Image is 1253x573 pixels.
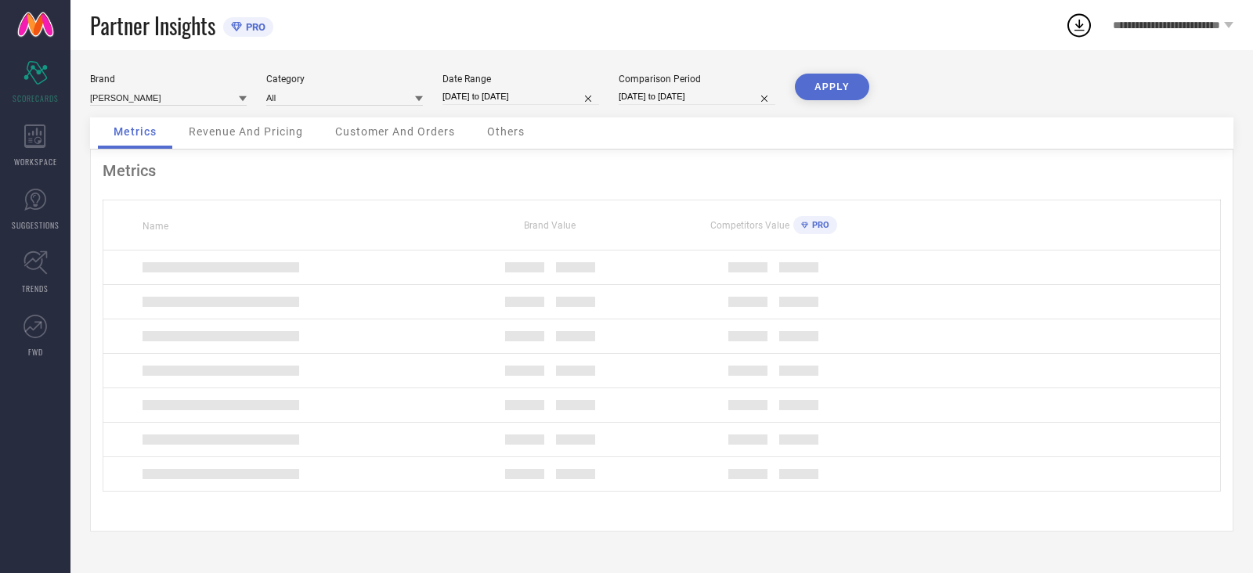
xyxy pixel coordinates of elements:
span: SCORECARDS [13,92,59,104]
div: Metrics [103,161,1221,180]
input: Select comparison period [619,88,775,105]
span: FWD [28,346,43,358]
input: Select date range [442,88,599,105]
span: Name [143,221,168,232]
span: Competitors Value [710,220,789,231]
span: Metrics [114,125,157,138]
div: Date Range [442,74,599,85]
span: Revenue And Pricing [189,125,303,138]
button: APPLY [795,74,869,100]
span: Brand Value [524,220,576,231]
span: PRO [242,21,265,33]
span: Customer And Orders [335,125,455,138]
span: TRENDS [22,283,49,294]
span: PRO [808,220,829,230]
span: WORKSPACE [14,156,57,168]
div: Open download list [1065,11,1093,39]
span: SUGGESTIONS [12,219,60,231]
div: Brand [90,74,247,85]
div: Category [266,74,423,85]
div: Comparison Period [619,74,775,85]
span: Others [487,125,525,138]
span: Partner Insights [90,9,215,41]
